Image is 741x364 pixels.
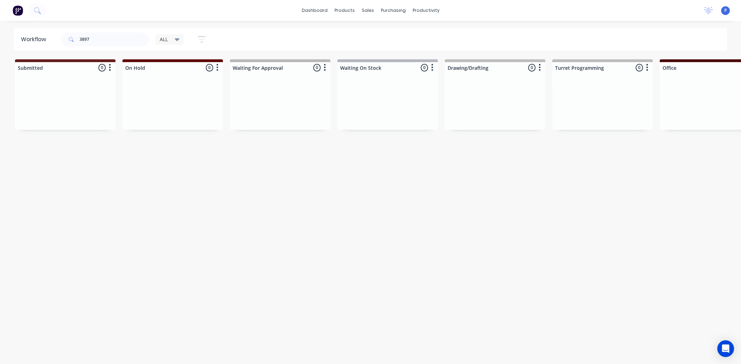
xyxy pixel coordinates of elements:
span: P [724,7,727,14]
div: sales [358,5,377,16]
img: Factory [13,5,23,16]
div: productivity [409,5,443,16]
span: ALL [160,36,168,43]
div: purchasing [377,5,409,16]
div: Workflow [21,35,50,44]
div: products [331,5,358,16]
input: Search for orders... [80,32,149,46]
a: dashboard [298,5,331,16]
div: Open Intercom Messenger [717,340,734,357]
